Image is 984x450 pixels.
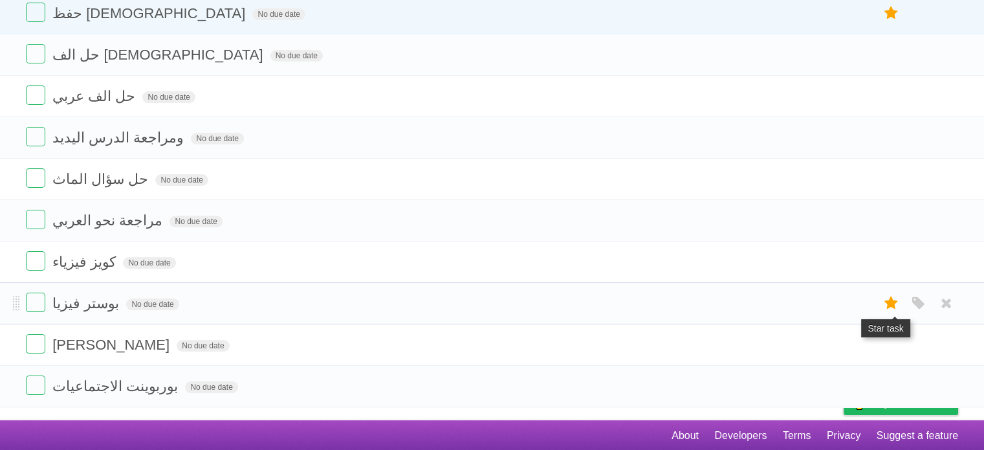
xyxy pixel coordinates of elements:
label: Done [26,44,45,63]
span: حل الف [DEMOGRAPHIC_DATA] [52,47,266,63]
a: Suggest a feature [877,423,958,448]
span: كويز فيزياء [52,254,119,270]
span: No due date [270,50,323,62]
label: Done [26,127,45,146]
span: بوستر فيزيا [52,295,122,311]
span: No due date [185,381,237,393]
label: Star task [879,293,904,314]
span: Buy me a coffee [871,392,952,414]
label: Done [26,168,45,188]
label: Done [26,334,45,354]
label: Done [26,251,45,271]
label: Done [26,293,45,312]
span: No due date [191,133,243,144]
span: No due date [177,340,229,352]
label: Star task [879,3,904,24]
a: Developers [714,423,767,448]
span: No due date [252,8,305,20]
span: No due date [155,174,208,186]
span: مراجعة نحو العربي [52,212,166,229]
a: Privacy [827,423,860,448]
span: No due date [126,298,179,310]
label: Done [26,85,45,105]
a: Terms [783,423,811,448]
label: Done [26,210,45,229]
span: بوربوينت الاجتماعيات [52,378,181,394]
span: حفظ [DEMOGRAPHIC_DATA] [52,5,248,21]
span: حل سؤال الماث [52,171,151,187]
span: No due date [169,216,222,227]
a: About [672,423,699,448]
label: Done [26,376,45,395]
span: حل الف عربي [52,88,138,104]
span: No due date [142,91,195,103]
label: Done [26,3,45,22]
span: [PERSON_NAME] [52,337,173,353]
span: ومراجعة الدرس اليديد [52,129,187,146]
span: No due date [123,257,175,269]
